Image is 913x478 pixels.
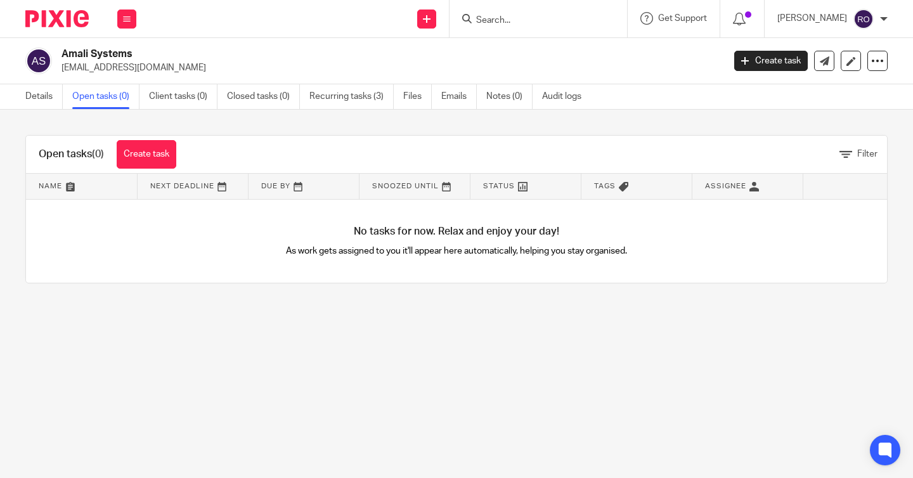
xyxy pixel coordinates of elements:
h2: Amali Systems [62,48,585,61]
a: Recurring tasks (3) [309,84,394,109]
input: Search [475,15,589,27]
span: (0) [92,149,104,159]
p: [EMAIL_ADDRESS][DOMAIN_NAME] [62,61,715,74]
a: Create task [734,51,808,71]
img: Pixie [25,10,89,27]
a: Details [25,84,63,109]
img: svg%3E [853,9,874,29]
a: Audit logs [542,84,591,109]
p: As work gets assigned to you it'll appear here automatically, helping you stay organised. [242,245,672,257]
span: Get Support [658,14,707,23]
a: Create task [117,140,176,169]
img: svg%3E [25,48,52,74]
a: Emails [441,84,477,109]
span: Tags [594,183,616,190]
a: Notes (0) [486,84,533,109]
a: Closed tasks (0) [227,84,300,109]
h4: No tasks for now. Relax and enjoy your day! [26,225,887,238]
a: Open tasks (0) [72,84,139,109]
a: Client tasks (0) [149,84,217,109]
span: Snoozed Until [372,183,439,190]
a: Files [403,84,432,109]
span: Status [483,183,515,190]
p: [PERSON_NAME] [777,12,847,25]
span: Filter [857,150,877,158]
h1: Open tasks [39,148,104,161]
